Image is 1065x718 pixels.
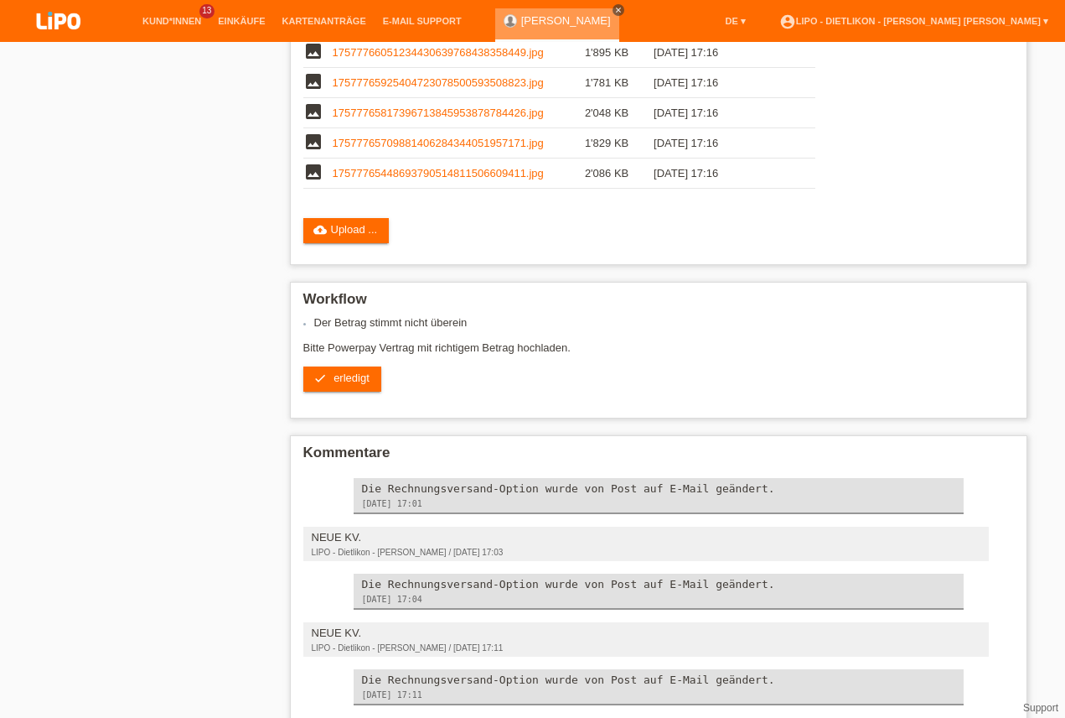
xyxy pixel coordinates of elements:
[303,367,381,392] a: check erledigt
[313,372,327,385] i: check
[585,68,654,98] td: 1'781 KB
[312,643,980,653] div: LIPO - Dietlikon - [PERSON_NAME] / [DATE] 17:11
[333,372,370,384] span: erledigt
[333,76,544,89] a: 17577765925404723078500593508823.jpg
[303,162,323,182] i: image
[303,41,323,61] i: image
[312,627,980,639] div: NEUE KV.
[134,16,209,26] a: Kund*innen
[716,16,753,26] a: DE ▾
[333,137,544,149] a: 17577765709881406284344051957171.jpg
[303,291,1014,316] h2: Workflow
[333,46,544,59] a: 17577766051234430639768438358449.jpg
[614,6,623,14] i: close
[333,167,544,179] a: 17577765448693790514811506609411.jpg
[209,16,273,26] a: Einkäufe
[771,16,1057,26] a: account_circleLIPO - Dietlikon - [PERSON_NAME] [PERSON_NAME] ▾
[654,38,791,68] td: [DATE] 17:16
[274,16,375,26] a: Kartenanträge
[17,34,101,47] a: LIPO pay
[521,14,611,27] a: [PERSON_NAME]
[362,690,955,700] div: [DATE] 17:11
[654,98,791,128] td: [DATE] 17:16
[314,316,1014,329] li: Der Betrag stimmt nicht überein
[303,71,323,91] i: image
[654,159,791,189] td: [DATE] 17:16
[303,132,323,152] i: image
[303,316,1014,404] div: Bitte Powerpay Vertrag mit richtigem Betrag hochladen.
[313,223,327,237] i: cloud_upload
[613,4,624,16] a: close
[585,38,654,68] td: 1'895 KB
[199,4,215,18] span: 13
[362,482,955,495] div: Die Rechnungsversand-Option wurde von Post auf E-Mail geändert.
[585,98,654,128] td: 2'048 KB
[303,101,323,122] i: image
[654,128,791,159] td: [DATE] 17:16
[779,13,796,30] i: account_circle
[362,674,955,686] div: Die Rechnungsversand-Option wurde von Post auf E-Mail geändert.
[362,578,955,591] div: Die Rechnungsversand-Option wurde von Post auf E-Mail geändert.
[362,499,955,508] div: [DATE] 17:01
[375,16,470,26] a: E-Mail Support
[362,595,955,604] div: [DATE] 17:04
[312,548,980,557] div: LIPO - Dietlikon - [PERSON_NAME] / [DATE] 17:03
[303,445,1014,470] h2: Kommentare
[312,531,980,544] div: NEUE KV.
[585,128,654,159] td: 1'829 KB
[333,107,544,119] a: 17577765817396713845953878784426.jpg
[654,68,791,98] td: [DATE] 17:16
[303,218,390,243] a: cloud_uploadUpload ...
[585,159,654,189] td: 2'086 KB
[1023,702,1058,714] a: Support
